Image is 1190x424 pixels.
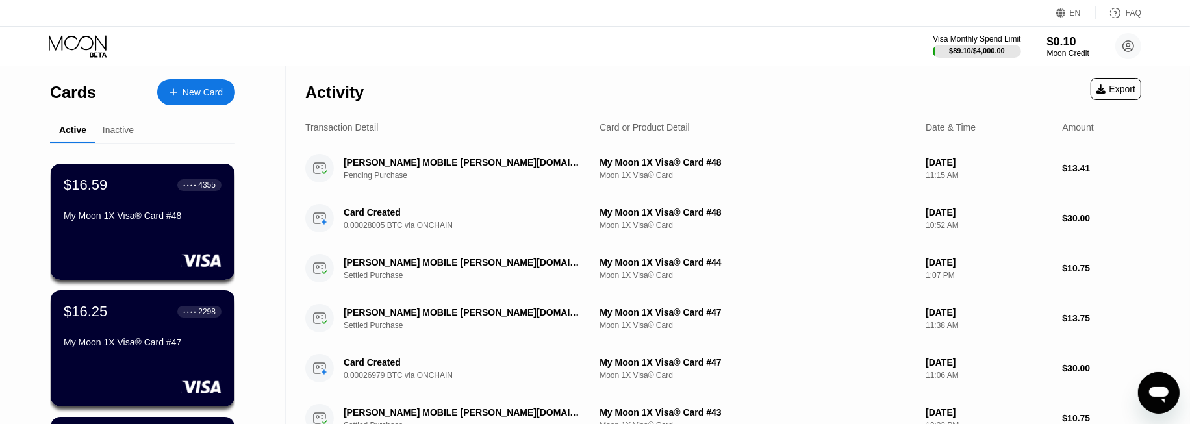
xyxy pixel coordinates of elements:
[926,171,1052,180] div: 11:15 AM
[305,83,364,102] div: Activity
[59,125,86,135] div: Active
[926,321,1052,330] div: 11:38 AM
[926,122,976,132] div: Date & Time
[1047,49,1089,58] div: Moon Credit
[1063,163,1141,173] div: $13.41
[305,143,1141,193] div: [PERSON_NAME] MOBILE [PERSON_NAME][DOMAIN_NAME] USPending PurchaseMy Moon 1X Visa® Card #48Moon 1...
[600,271,915,280] div: Moon 1X Visa® Card
[344,221,600,230] div: 0.00028005 BTC via ONCHAIN
[600,371,915,380] div: Moon 1X Visa® Card
[600,207,915,218] div: My Moon 1X Visa® Card #48
[1126,8,1141,18] div: FAQ
[1063,263,1141,273] div: $10.75
[933,34,1020,58] div: Visa Monthly Spend Limit$89.10/$4,000.00
[600,257,915,268] div: My Moon 1X Visa® Card #44
[926,257,1052,268] div: [DATE]
[933,34,1020,44] div: Visa Monthly Spend Limit
[1063,363,1141,373] div: $30.00
[344,171,600,180] div: Pending Purchase
[1047,35,1089,58] div: $0.10Moon Credit
[600,307,915,318] div: My Moon 1X Visa® Card #47
[1096,84,1135,94] div: Export
[926,221,1052,230] div: 10:52 AM
[600,122,690,132] div: Card or Product Detail
[926,207,1052,218] div: [DATE]
[157,79,235,105] div: New Card
[344,357,581,368] div: Card Created
[1096,6,1141,19] div: FAQ
[50,83,96,102] div: Cards
[926,371,1052,380] div: 11:06 AM
[600,157,915,168] div: My Moon 1X Visa® Card #48
[600,321,915,330] div: Moon 1X Visa® Card
[1063,213,1141,223] div: $30.00
[183,310,196,314] div: ● ● ● ●
[51,164,234,280] div: $16.59● ● ● ●4355My Moon 1X Visa® Card #48
[926,271,1052,280] div: 1:07 PM
[183,183,196,187] div: ● ● ● ●
[949,47,1005,55] div: $89.10 / $4,000.00
[1091,78,1141,100] div: Export
[183,87,223,98] div: New Card
[344,157,581,168] div: [PERSON_NAME] MOBILE [PERSON_NAME][DOMAIN_NAME] US
[103,125,134,135] div: Inactive
[344,371,600,380] div: 0.00026979 BTC via ONCHAIN
[305,193,1141,243] div: Card Created0.00028005 BTC via ONCHAINMy Moon 1X Visa® Card #48Moon 1X Visa® Card[DATE]10:52 AM$3...
[926,157,1052,168] div: [DATE]
[1047,35,1089,49] div: $0.10
[600,357,915,368] div: My Moon 1X Visa® Card #47
[1056,6,1096,19] div: EN
[305,243,1141,293] div: [PERSON_NAME] MOBILE [PERSON_NAME][DOMAIN_NAME] USSettled PurchaseMy Moon 1X Visa® Card #44Moon 1...
[64,303,107,320] div: $16.25
[344,307,581,318] div: [PERSON_NAME] MOBILE [PERSON_NAME][DOMAIN_NAME] US
[305,343,1141,393] div: Card Created0.00026979 BTC via ONCHAINMy Moon 1X Visa® Card #47Moon 1X Visa® Card[DATE]11:06 AM$3...
[926,407,1052,418] div: [DATE]
[600,221,915,230] div: Moon 1X Visa® Card
[198,181,216,190] div: 4355
[1138,372,1180,414] iframe: Button to launch messaging window
[1063,413,1141,423] div: $10.75
[344,271,600,280] div: Settled Purchase
[1063,313,1141,323] div: $13.75
[305,122,378,132] div: Transaction Detail
[1070,8,1081,18] div: EN
[600,407,915,418] div: My Moon 1X Visa® Card #43
[344,207,581,218] div: Card Created
[926,357,1052,368] div: [DATE]
[64,177,107,193] div: $16.59
[198,307,216,316] div: 2298
[600,171,915,180] div: Moon 1X Visa® Card
[64,210,222,221] div: My Moon 1X Visa® Card #48
[926,307,1052,318] div: [DATE]
[344,257,581,268] div: [PERSON_NAME] MOBILE [PERSON_NAME][DOMAIN_NAME] US
[51,290,234,406] div: $16.25● ● ● ●2298My Moon 1X Visa® Card #47
[64,337,222,347] div: My Moon 1X Visa® Card #47
[305,293,1141,343] div: [PERSON_NAME] MOBILE [PERSON_NAME][DOMAIN_NAME] USSettled PurchaseMy Moon 1X Visa® Card #47Moon 1...
[344,321,600,330] div: Settled Purchase
[1063,122,1094,132] div: Amount
[344,407,581,418] div: [PERSON_NAME] MOBILE [PERSON_NAME][DOMAIN_NAME] US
